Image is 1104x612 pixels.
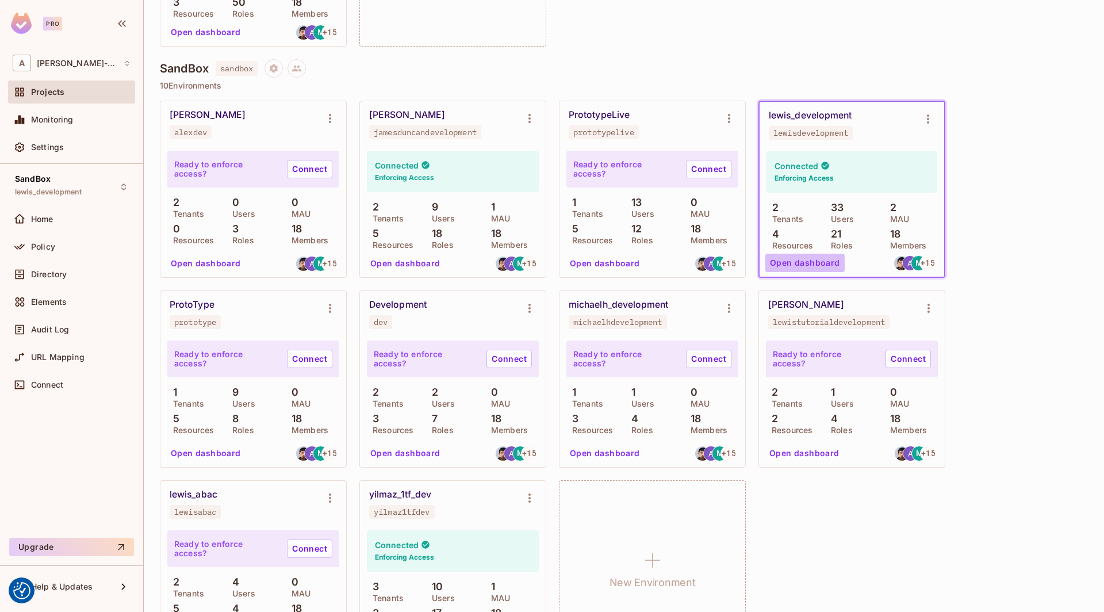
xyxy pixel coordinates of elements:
img: alexander.ip@trustflight.com [695,257,710,271]
span: M [317,449,324,457]
p: Ready to enforce access? [374,350,477,368]
p: 18 [286,413,302,424]
button: Environment settings [319,107,342,130]
p: 2 [167,576,179,588]
p: Ready to enforce access? [174,160,278,178]
img: alexander.ip@trustflight.com [496,257,510,271]
div: [PERSON_NAME] [369,109,445,121]
p: 1 [825,387,835,398]
img: artem.jeman@trustflight.com [704,257,718,271]
p: Roles [426,426,454,435]
span: Connect [31,380,63,389]
p: Members [286,426,328,435]
h1: New Environment [609,574,696,591]
p: Ready to enforce access? [174,540,278,558]
h4: SandBox [160,62,209,75]
p: Users [426,214,455,223]
span: + 15 [522,259,536,267]
button: Environment settings [518,107,541,130]
p: Members [286,9,328,18]
button: Environment settings [718,297,741,320]
span: A [13,55,31,71]
div: lewisabac [174,507,216,517]
a: Connect [287,540,332,558]
p: 3 [566,413,578,424]
p: 1 [485,201,495,213]
span: M [915,259,922,267]
p: 9 [426,201,438,213]
p: Users [426,594,455,603]
p: MAU [485,594,510,603]
a: Connect [686,160,731,178]
span: + 15 [323,28,336,36]
div: PrototypeLive [569,109,630,121]
div: lewisdevelopment [773,128,848,137]
p: Roles [227,236,254,245]
p: 18 [685,223,701,235]
p: Users [825,399,854,408]
button: Open dashboard [166,23,246,41]
span: Workspace: alex-trustflight-sandbox [37,59,118,68]
p: Ready to enforce access? [573,160,677,178]
p: Roles [626,426,653,435]
p: Resources [566,236,613,245]
p: Ready to enforce access? [573,350,677,368]
p: 13 [626,197,642,208]
h4: Connected [375,160,419,171]
p: 10 [426,581,443,592]
div: dev [374,318,388,327]
p: MAU [485,399,510,408]
button: Environment settings [917,297,940,320]
a: Connect [287,350,332,368]
p: 1 [626,387,635,398]
span: M [317,28,324,36]
button: Environment settings [718,107,741,130]
button: Open dashboard [366,444,445,462]
span: M [716,449,723,457]
p: Users [227,209,255,219]
p: MAU [685,209,710,219]
a: Connect [287,160,332,178]
div: lewis_abac [170,489,217,500]
span: Policy [31,242,55,251]
span: lewis_development [15,188,82,197]
button: Open dashboard [565,444,645,462]
div: yilmaz1tfdev [374,507,430,517]
p: MAU [286,399,310,408]
p: 18 [884,413,900,424]
button: Open dashboard [765,254,845,272]
p: 5 [367,228,379,239]
p: 0 [286,387,298,398]
p: 4 [766,228,779,240]
button: Open dashboard [366,254,445,273]
p: Roles [426,240,454,250]
p: Tenants [566,399,603,408]
span: + 15 [323,259,336,267]
span: URL Mapping [31,353,85,362]
span: Monitoring [31,115,74,124]
span: Home [31,215,53,224]
p: Ready to enforce access? [773,350,876,368]
p: Tenants [566,209,603,219]
img: artem.jeman@trustflight.com [305,25,319,40]
p: 0 [286,576,298,588]
span: + 15 [921,449,935,457]
p: 18 [685,413,701,424]
button: Open dashboard [765,444,844,462]
img: alexander.ip@trustflight.com [296,257,310,271]
button: Open dashboard [166,444,246,462]
p: 1 [485,581,495,592]
span: Directory [31,270,67,279]
p: 0 [286,197,298,208]
div: ProtoType [170,299,214,311]
p: MAU [685,399,710,408]
p: Users [825,215,854,224]
img: SReyMgAAAABJRU5ErkJggg== [11,13,32,34]
button: Environment settings [319,297,342,320]
p: 1 [566,197,576,208]
span: + 15 [722,449,735,457]
p: Roles [825,241,853,250]
p: 8 [227,413,239,424]
h6: Enforcing Access [775,173,834,183]
p: Roles [227,426,254,435]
